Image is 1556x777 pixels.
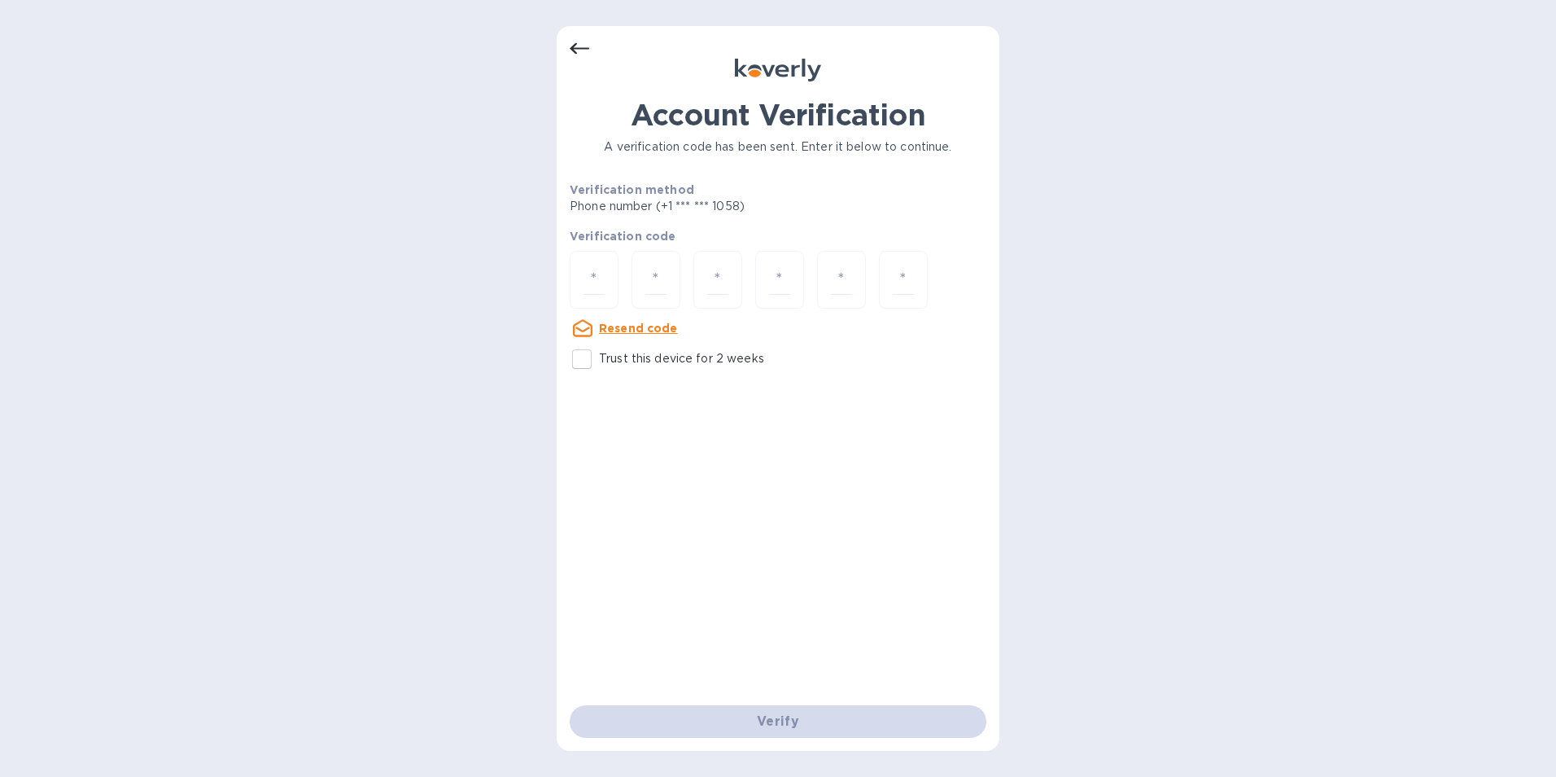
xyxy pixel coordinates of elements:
b: Verification method [570,183,694,196]
p: Phone number (+1 *** *** 1058) [570,198,869,215]
p: Verification code [570,228,986,244]
h1: Account Verification [570,98,986,132]
p: A verification code has been sent. Enter it below to continue. [570,138,986,156]
p: Trust this device for 2 weeks [599,350,764,367]
u: Resend code [599,322,678,335]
